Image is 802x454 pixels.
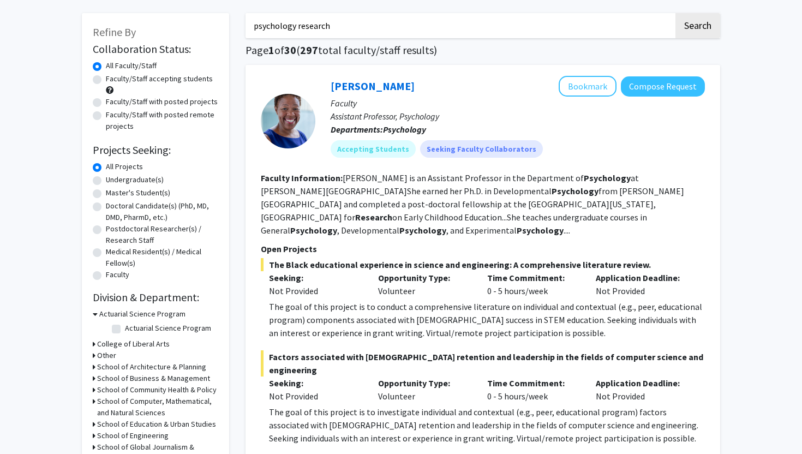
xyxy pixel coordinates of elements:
[106,246,218,269] label: Medical Resident(s) / Medical Fellow(s)
[261,172,684,236] fg-read-more: [PERSON_NAME] is an Assistant Professor in the Department of at [PERSON_NAME][GEOGRAPHIC_DATA]She...
[479,271,588,297] div: 0 - 5 hours/week
[331,140,416,158] mat-chip: Accepting Students
[125,322,211,334] label: Actuarial Science Program
[596,271,689,284] p: Application Deadline:
[106,269,129,280] label: Faculty
[97,419,216,430] h3: School of Education & Urban Studies
[331,97,705,110] p: Faculty
[675,13,720,38] button: Search
[588,271,697,297] div: Not Provided
[106,109,218,132] label: Faculty/Staff with posted remote projects
[97,338,170,350] h3: College of Liberal Arts
[269,405,705,445] p: The goal of this project is to investigate individual and contextual (e.g., peer, educational pro...
[261,242,705,255] p: Open Projects
[269,271,362,284] p: Seeking:
[269,300,705,339] p: The goal of this project is to conduct a comprehensive literature on individual and contextual (e...
[621,76,705,97] button: Compose Request to Karen Watkins-Lewis
[487,377,580,390] p: Time Commitment:
[584,172,631,183] b: Psychology
[93,144,218,157] h2: Projects Seeking:
[378,271,471,284] p: Opportunity Type:
[268,43,274,57] span: 1
[331,79,415,93] a: [PERSON_NAME]
[97,361,206,373] h3: School of Architecture & Planning
[479,377,588,403] div: 0 - 5 hours/week
[106,223,218,246] label: Postdoctoral Researcher(s) / Research Staff
[355,212,392,223] b: Research
[588,377,697,403] div: Not Provided
[269,284,362,297] div: Not Provided
[261,258,705,271] span: The Black educational experience in science and engineering: A comprehensive literature review.
[261,350,705,377] span: Factors associated with [DEMOGRAPHIC_DATA] retention and leadership in the fields of computer sci...
[97,350,116,361] h3: Other
[378,377,471,390] p: Opportunity Type:
[93,43,218,56] h2: Collaboration Status:
[261,172,343,183] b: Faculty Information:
[596,377,689,390] p: Application Deadline:
[97,384,217,396] h3: School of Community Health & Policy
[399,225,446,236] b: Psychology
[106,200,218,223] label: Doctoral Candidate(s) (PhD, MD, DMD, PharmD, etc.)
[97,430,169,441] h3: School of Engineering
[331,110,705,123] p: Assistant Professor, Psychology
[106,161,143,172] label: All Projects
[269,377,362,390] p: Seeking:
[246,13,674,38] input: Search Keywords
[269,390,362,403] div: Not Provided
[106,73,213,85] label: Faculty/Staff accepting students
[93,25,136,39] span: Refine By
[93,291,218,304] h2: Division & Department:
[106,187,170,199] label: Master's Student(s)
[106,174,164,186] label: Undergraduate(s)
[383,124,426,135] b: Psychology
[370,271,479,297] div: Volunteer
[559,76,617,97] button: Add Karen Watkins-Lewis to Bookmarks
[106,60,157,71] label: All Faculty/Staff
[300,43,318,57] span: 297
[517,225,564,236] b: Psychology
[552,186,598,196] b: Psychology
[284,43,296,57] span: 30
[97,396,218,419] h3: School of Computer, Mathematical, and Natural Sciences
[97,373,210,384] h3: School of Business & Management
[290,225,337,236] b: Psychology
[487,271,580,284] p: Time Commitment:
[331,124,383,135] b: Departments:
[106,96,218,107] label: Faculty/Staff with posted projects
[99,308,185,320] h3: Actuarial Science Program
[246,44,720,57] h1: Page of ( total faculty/staff results)
[8,405,46,446] iframe: Chat
[420,140,543,158] mat-chip: Seeking Faculty Collaborators
[370,377,479,403] div: Volunteer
